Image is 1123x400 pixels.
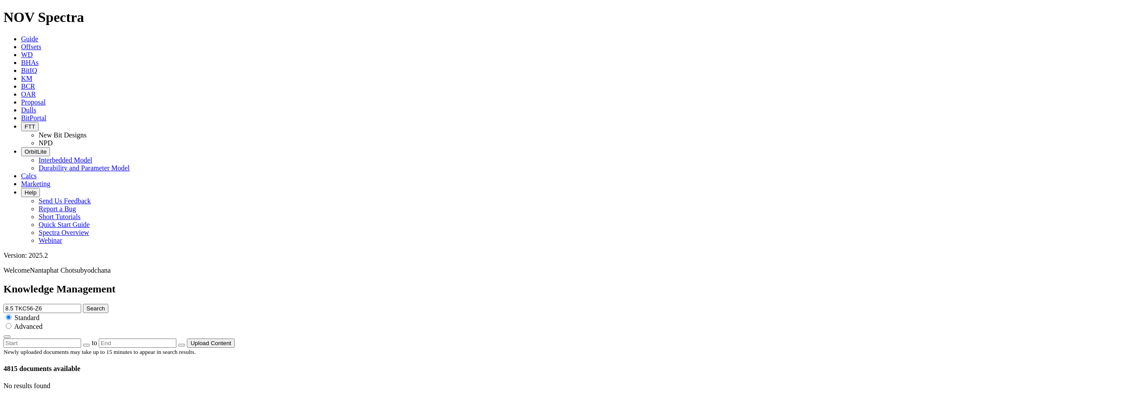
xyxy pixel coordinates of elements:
[39,221,89,228] a: Quick Start Guide
[4,9,1119,25] h1: NOV Spectra
[4,252,1119,259] div: Version: 2025.2
[4,349,196,355] small: Newly uploaded documents may take up to 15 minutes to appear in search results.
[4,365,1119,373] h4: 4815 documents available
[21,90,36,98] a: OAR
[39,213,81,220] a: Short Tutorials
[4,267,1119,274] p: Welcome
[39,205,76,213] a: Report a Bug
[39,139,53,147] a: NPD
[21,75,32,82] a: KM
[21,83,35,90] a: BCR
[21,98,46,106] a: Proposal
[21,180,50,187] a: Marketing
[25,148,46,155] span: OrbitLite
[25,189,36,196] span: Help
[39,229,89,236] a: Spectra Overview
[21,114,46,122] a: BitPortal
[92,339,97,346] span: to
[21,106,36,114] a: Dulls
[4,339,81,348] input: Start
[39,197,91,205] a: Send Us Feedback
[21,122,39,131] button: FTT
[39,131,86,139] a: New Bit Designs
[21,188,40,197] button: Help
[187,339,235,348] button: Upload Content
[21,51,33,58] a: WD
[21,43,41,50] a: Offsets
[83,304,108,313] button: Search
[4,304,81,313] input: e.g. Smoothsteer Record
[39,237,62,244] a: Webinar
[21,59,39,66] a: BHAs
[4,382,1119,390] p: No results found
[21,172,37,180] a: Calcs
[25,123,35,130] span: FTT
[14,314,39,321] span: Standard
[21,67,37,74] a: BitIQ
[30,267,111,274] span: Nantaphat Chotsubyodchana
[21,147,50,156] button: OrbitLite
[39,156,92,164] a: Interbedded Model
[21,35,38,43] a: Guide
[39,164,130,172] a: Durability and Parameter Model
[99,339,176,348] input: End
[4,283,1119,295] h2: Knowledge Management
[14,323,43,330] span: Advanced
